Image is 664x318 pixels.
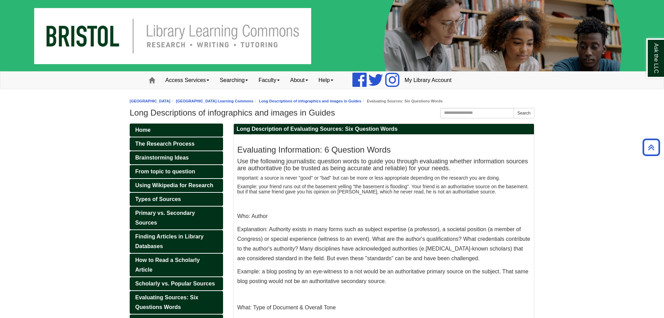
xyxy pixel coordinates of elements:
span: Who: Author [237,213,268,219]
span: Primary vs. Secondary Sources [135,210,195,226]
h1: Long Descriptions of infographics and images in Guides [130,108,534,118]
p: Example: a blog posting by an eye-witness to a riot would be an authoritative primary source on t... [237,267,531,286]
h3: Evaluating Information: 6 Question Words [237,145,531,155]
a: Home [130,124,223,137]
a: Back to Top [640,143,662,152]
span: Home [135,127,150,133]
nav: breadcrumb [130,98,534,105]
span: What: Type of Document & Overall Tone [237,305,336,310]
a: Using Wikipedia for Research [130,179,223,192]
a: Types of Sources [130,193,223,206]
span: Using Wikipedia for Research [135,182,213,188]
span: How to Read a Scholarly Article [135,257,200,273]
span: Types of Sources [135,196,181,202]
a: Help [313,72,339,89]
a: How to Read a Scholarly Article [130,254,223,276]
a: Evaluating Sources: Six Questions Words [130,291,223,314]
span: Evaluating Sources: Six Questions Words [135,294,198,310]
span: The Research Process [135,141,195,147]
a: Primary vs. Secondary Sources [130,207,223,229]
a: Searching [214,72,253,89]
a: My Library Account [399,72,457,89]
a: From topic to question [130,165,223,178]
a: Scholarly vs. Popular Sources [130,277,223,290]
button: Search [514,108,534,118]
h2: Long Description of Evaluating Sources: Six Question Words [234,124,534,135]
a: Finding Articles in Library Databases [130,230,223,253]
li: Evaluating Sources: Six Questions Words [361,98,443,105]
a: [GEOGRAPHIC_DATA] [130,99,170,103]
span: Brainstorming Ideas [135,155,189,161]
a: About [285,72,313,89]
h5: Example: your friend runs out of the basement yelling "the basement is flooding". Your friend is ... [237,184,531,195]
a: Faculty [253,72,285,89]
h4: Use the following journalistic question words to guide you through evaluating whether information... [237,158,531,172]
a: Brainstorming Ideas [130,151,223,164]
a: Long Descriptions of infographics and images in Guides [259,99,361,103]
span: From topic to question [135,169,195,174]
a: Access Services [160,72,214,89]
span: Scholarly vs. Popular Sources [135,281,215,287]
span: Finding Articles in Library Databases [135,234,204,249]
a: [GEOGRAPHIC_DATA] Learning Commons [176,99,253,103]
h5: Important: a source is never "good" or "bad" but can be more or less appropriate depending on the... [237,175,531,181]
a: The Research Process [130,137,223,151]
p: Explanation: Authority exists in many forms such as subject expertise (a professor), a societal p... [237,225,531,263]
